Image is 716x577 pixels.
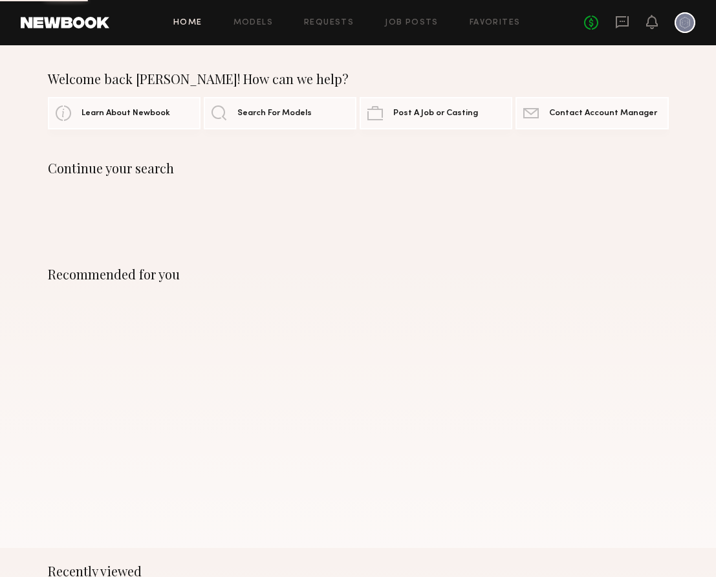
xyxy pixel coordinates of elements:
[470,19,521,27] a: Favorites
[237,109,312,118] span: Search For Models
[204,97,356,129] a: Search For Models
[393,109,478,118] span: Post A Job or Casting
[48,97,201,129] a: Learn About Newbook
[675,12,695,33] a: E
[48,160,669,176] div: Continue your search
[81,109,170,118] span: Learn About Newbook
[360,97,512,129] a: Post A Job or Casting
[173,19,202,27] a: Home
[515,97,668,129] a: Contact Account Manager
[549,109,657,118] span: Contact Account Manager
[233,19,273,27] a: Models
[385,19,439,27] a: Job Posts
[304,19,354,27] a: Requests
[48,267,669,282] div: Recommended for you
[48,71,669,87] div: Welcome back [PERSON_NAME]! How can we help?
